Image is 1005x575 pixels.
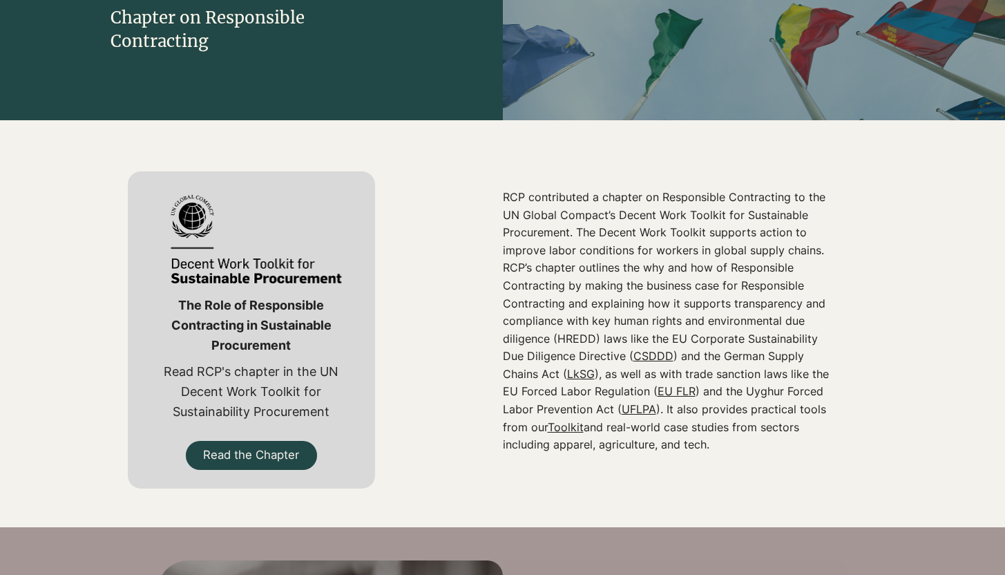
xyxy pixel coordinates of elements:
a: LkSG [567,367,595,381]
span: Read RCP's chapter in the UN Decent Work Toolkit for Sustainability Procurement [164,364,338,419]
span: Read the Chapter [203,447,299,463]
a: Read the Chapter [186,441,317,469]
p: RCP contributed a chapter on Responsible Contracting to the UN Global Compact’s Decent Work Toolk... [503,189,830,454]
a: CSDDD [633,349,673,363]
a: UFLPA [622,402,656,416]
a: EU FLR [658,384,696,398]
span: Chapter on Responsible Contracting [111,7,305,52]
img: UNGC_decent_work_logo_edited.jpg [152,193,350,290]
span: The Role of Responsible Contracting in Sustainable Procurement [171,298,332,352]
a: Toolkit [548,420,584,434]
